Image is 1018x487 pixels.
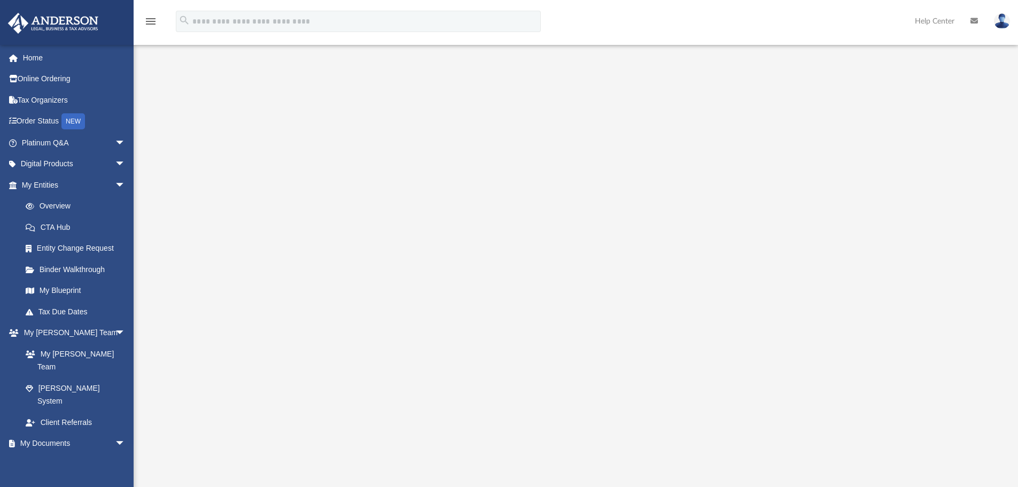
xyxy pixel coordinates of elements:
[994,13,1010,29] img: User Pic
[7,89,142,111] a: Tax Organizers
[7,174,142,196] a: My Entitiesarrow_drop_down
[15,217,142,238] a: CTA Hub
[15,343,131,377] a: My [PERSON_NAME] Team
[115,132,136,154] span: arrow_drop_down
[7,153,142,175] a: Digital Productsarrow_drop_down
[15,238,142,259] a: Entity Change Request
[5,13,102,34] img: Anderson Advisors Platinum Portal
[15,280,136,302] a: My Blueprint
[7,47,142,68] a: Home
[115,322,136,344] span: arrow_drop_down
[7,111,142,133] a: Order StatusNEW
[15,377,136,412] a: [PERSON_NAME] System
[115,153,136,175] span: arrow_drop_down
[7,68,142,90] a: Online Ordering
[15,301,142,322] a: Tax Due Dates
[144,20,157,28] a: menu
[7,433,136,454] a: My Documentsarrow_drop_down
[61,113,85,129] div: NEW
[144,15,157,28] i: menu
[15,412,136,433] a: Client Referrals
[7,132,142,153] a: Platinum Q&Aarrow_drop_down
[115,174,136,196] span: arrow_drop_down
[15,196,142,217] a: Overview
[15,259,142,280] a: Binder Walkthrough
[178,14,190,26] i: search
[7,322,136,344] a: My [PERSON_NAME] Teamarrow_drop_down
[115,433,136,455] span: arrow_drop_down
